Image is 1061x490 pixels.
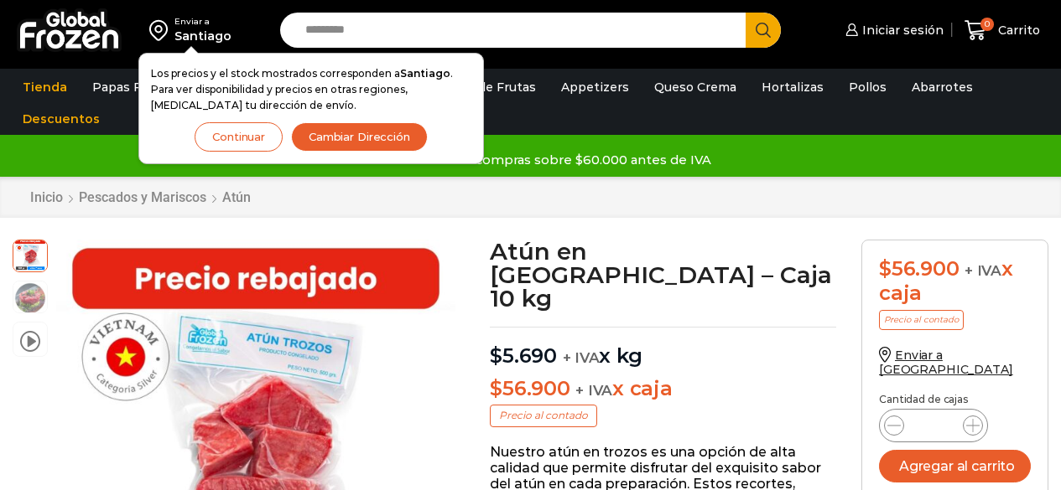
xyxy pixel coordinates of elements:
[553,71,637,103] a: Appetizers
[14,71,75,103] a: Tienda
[879,450,1031,482] button: Agregar al carrito
[195,122,283,152] button: Continuar
[151,65,471,114] p: Los precios y el stock mostrados corresponden a . Para ver disponibilidad y precios en otras regi...
[174,28,231,44] div: Santiago
[965,262,1001,279] span: + IVA
[29,189,64,205] a: Inicio
[858,22,944,39] span: Iniciar sesión
[879,257,1031,306] div: x caja
[490,343,557,368] bdi: 5.690
[918,414,949,437] input: Product quantity
[753,71,832,103] a: Hortalizas
[879,256,959,281] bdi: 56.900
[879,256,892,281] span: $
[174,16,231,28] div: Enviar a
[431,71,544,103] a: Pulpa de Frutas
[14,103,108,135] a: Descuentos
[575,382,612,399] span: + IVA
[646,71,745,103] a: Queso Crema
[879,310,964,330] p: Precio al contado
[840,71,895,103] a: Pollos
[400,67,450,80] strong: Santiago
[78,189,207,205] a: Pescados y Mariscos
[490,376,502,400] span: $
[490,240,836,310] h1: Atún en [GEOGRAPHIC_DATA] – Caja 10 kg
[903,71,981,103] a: Abarrotes
[490,376,570,400] bdi: 56.900
[29,189,252,205] nav: Breadcrumb
[84,71,177,103] a: Papas Fritas
[149,16,174,44] img: address-field-icon.svg
[221,189,252,205] a: Atún
[490,343,502,368] span: $
[490,327,836,369] p: x kg
[490,405,597,426] p: Precio al contado
[746,13,781,48] button: Search button
[879,348,1013,377] a: Enviar a [GEOGRAPHIC_DATA]
[879,394,1031,405] p: Cantidad de cajas
[841,13,944,47] a: Iniciar sesión
[563,349,600,366] span: + IVA
[994,22,1040,39] span: Carrito
[13,238,47,271] span: atun trozo
[490,377,836,401] p: x caja
[980,18,994,31] span: 0
[291,122,428,152] button: Cambiar Dirección
[960,11,1044,50] a: 0 Carrito
[13,281,47,315] span: foto tartaro atun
